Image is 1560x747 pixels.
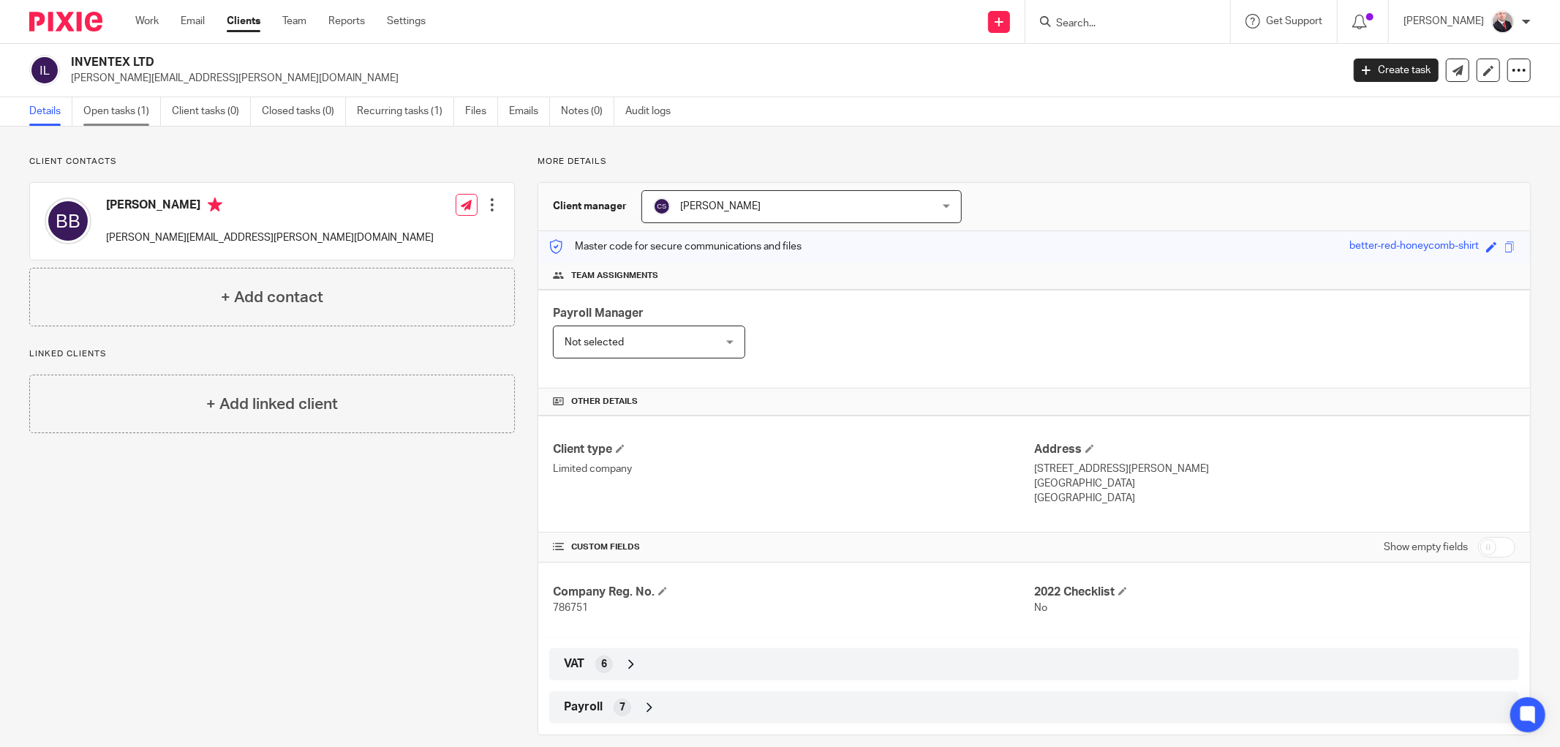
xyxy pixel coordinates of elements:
a: Reports [328,14,365,29]
a: Closed tasks (0) [262,97,346,126]
span: Payroll Manager [553,307,644,319]
a: Open tasks (1) [83,97,161,126]
p: [STREET_ADDRESS][PERSON_NAME] [1034,462,1515,476]
a: Files [465,97,498,126]
span: No [1034,603,1047,613]
img: svg%3E [45,198,91,244]
p: Linked clients [29,348,515,360]
span: Payroll [564,699,603,715]
h2: INVENTEX LTD [71,55,1079,70]
p: Master code for secure communications and files [549,239,802,254]
img: ComerfordFoley-30PS%20-%20Ger%201.jpg [1491,10,1515,34]
img: Pixie [29,12,102,31]
p: Limited company [553,462,1034,476]
div: better-red-honeycomb-shirt [1349,239,1479,255]
label: Show empty fields [1384,540,1468,555]
span: VAT [564,656,584,672]
p: More details [538,156,1531,168]
i: Primary [208,198,222,212]
h4: + Add linked client [206,393,338,416]
h4: 2022 Checklist [1034,585,1515,600]
span: Get Support [1266,16,1322,26]
a: Clients [227,14,260,29]
input: Search [1055,18,1186,31]
a: Team [282,14,306,29]
p: [PERSON_NAME][EMAIL_ADDRESS][PERSON_NAME][DOMAIN_NAME] [71,71,1332,86]
a: Audit logs [625,97,682,126]
p: [GEOGRAPHIC_DATA] [1034,491,1515,506]
h4: Address [1034,442,1515,457]
p: [GEOGRAPHIC_DATA] [1034,476,1515,491]
h3: Client manager [553,199,627,214]
a: Create task [1354,59,1439,82]
a: Email [181,14,205,29]
span: 7 [619,700,625,715]
img: svg%3E [653,198,671,215]
p: [PERSON_NAME] [1403,14,1484,29]
h4: [PERSON_NAME] [106,198,434,216]
span: 6 [601,657,607,672]
img: svg%3E [29,55,60,86]
span: Team assignments [571,270,658,282]
a: Details [29,97,72,126]
h4: Client type [553,442,1034,457]
span: 786751 [553,603,588,613]
span: Other details [571,396,638,408]
span: [PERSON_NAME] [680,201,761,211]
h4: Company Reg. No. [553,585,1034,600]
p: Client contacts [29,156,515,168]
h4: + Add contact [221,286,323,309]
a: Settings [387,14,426,29]
a: Notes (0) [561,97,614,126]
a: Recurring tasks (1) [357,97,454,126]
a: Emails [509,97,550,126]
a: Work [135,14,159,29]
h4: CUSTOM FIELDS [553,541,1034,553]
p: [PERSON_NAME][EMAIL_ADDRESS][PERSON_NAME][DOMAIN_NAME] [106,230,434,245]
span: Not selected [565,337,624,348]
a: Client tasks (0) [172,97,251,126]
